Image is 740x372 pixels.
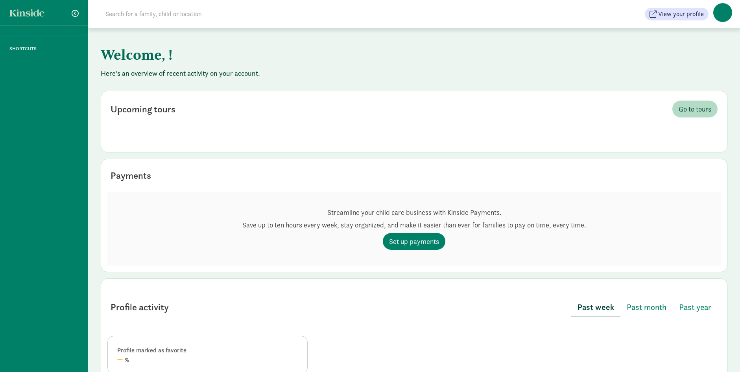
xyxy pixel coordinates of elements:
[673,298,718,317] button: Past year
[101,69,727,78] p: Here's an overview of recent activity on your account.
[117,355,298,364] div: %
[672,101,718,117] a: Go to tours
[111,300,169,314] div: Profile activity
[578,301,614,313] span: Past week
[679,301,711,313] span: Past year
[658,9,704,19] span: View your profile
[101,40,490,69] h1: Welcome, !
[383,233,445,250] a: Set up payments
[111,102,175,116] div: Upcoming tours
[101,6,321,22] input: Search for a family, child or location
[389,236,439,247] span: Set up payments
[627,301,666,313] span: Past month
[645,8,709,20] button: View your profile
[242,220,586,230] p: Save up to ten hours every week, stay organized, and make it easier than ever for families to pay...
[117,346,298,355] div: Profile marked as favorite
[701,334,740,372] iframe: Chat Widget
[679,104,711,114] span: Go to tours
[620,298,673,317] button: Past month
[242,208,586,217] p: Streamline your child care business with Kinside Payments.
[571,298,620,317] button: Past week
[111,169,151,183] div: Payments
